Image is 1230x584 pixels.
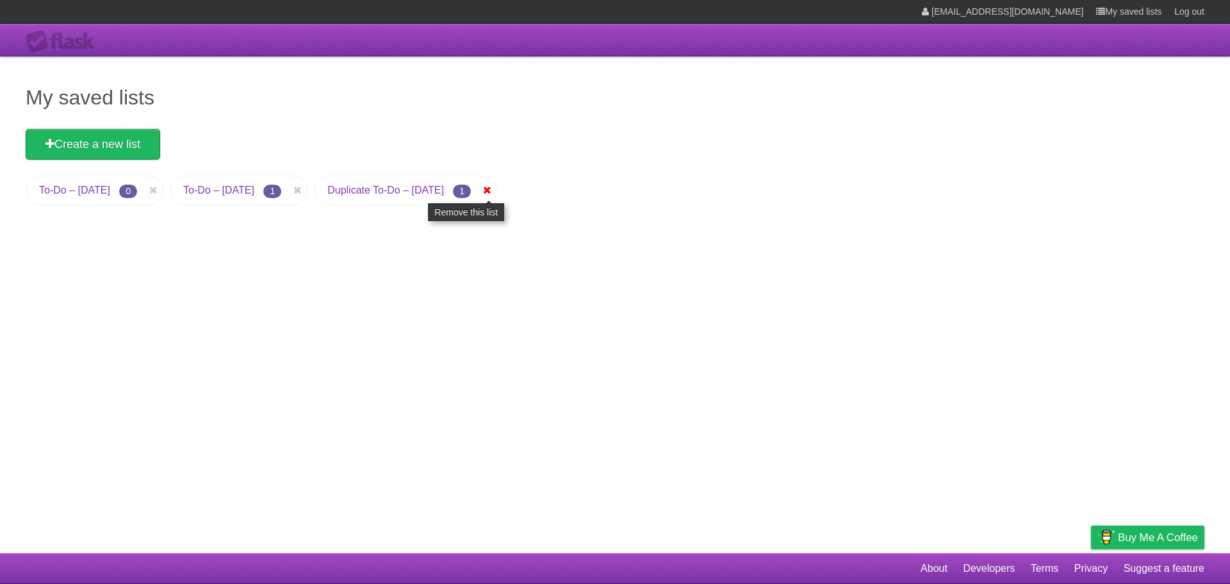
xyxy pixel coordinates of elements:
[1074,556,1108,581] a: Privacy
[921,556,947,581] a: About
[453,185,471,198] span: 1
[26,30,102,53] div: Flask
[1124,556,1204,581] a: Suggest a feature
[1097,526,1115,548] img: Buy me a coffee
[1118,526,1198,549] span: Buy me a coffee
[963,556,1015,581] a: Developers
[263,185,281,198] span: 1
[183,185,254,196] a: To-Do – [DATE]
[1031,556,1059,581] a: Terms
[26,129,160,160] a: Create a new list
[26,82,1204,113] h1: My saved lists
[1091,526,1204,549] a: Buy me a coffee
[327,185,444,196] a: Duplicate To-Do – [DATE]
[39,185,110,196] a: To-Do – [DATE]
[119,185,137,198] span: 0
